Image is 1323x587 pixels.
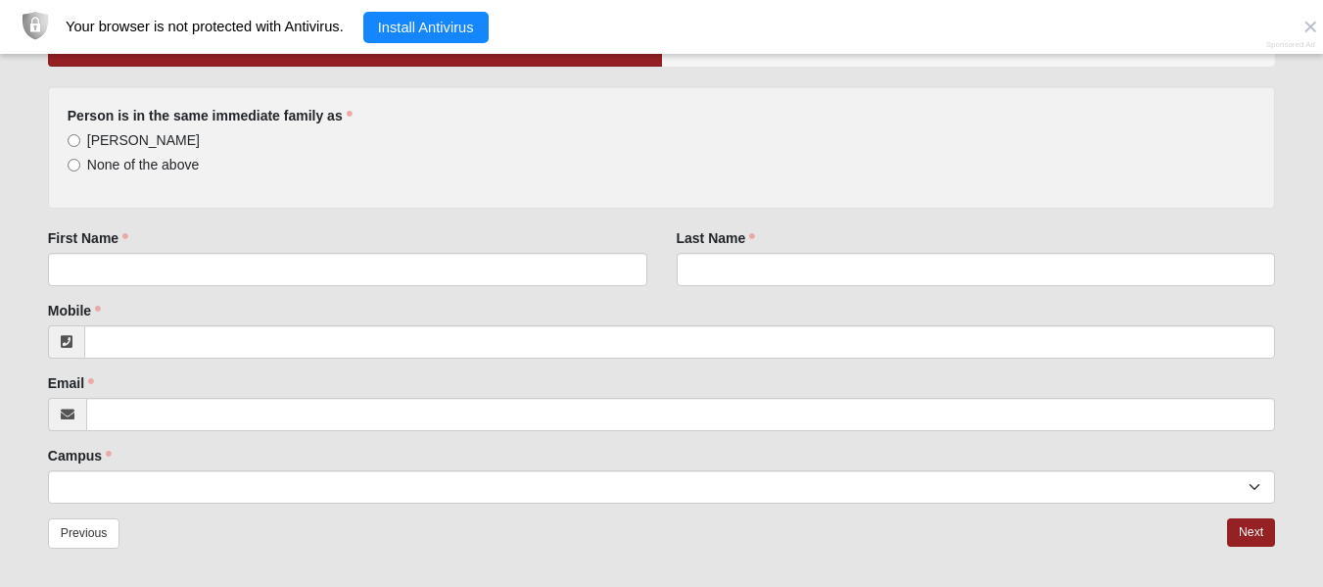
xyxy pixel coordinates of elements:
label: Person is in the same immediate family as [68,106,353,125]
a: Next [1227,518,1275,547]
span: None of the above [87,157,199,172]
input: [PERSON_NAME] [68,134,80,147]
label: Campus [48,446,112,465]
label: Last Name [677,228,756,248]
input: None of the above [68,159,80,171]
a: Previous [48,518,120,549]
label: Mobile [48,301,101,320]
span: [PERSON_NAME] [87,132,200,148]
label: Email [48,373,94,393]
label: First Name [48,228,128,248]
